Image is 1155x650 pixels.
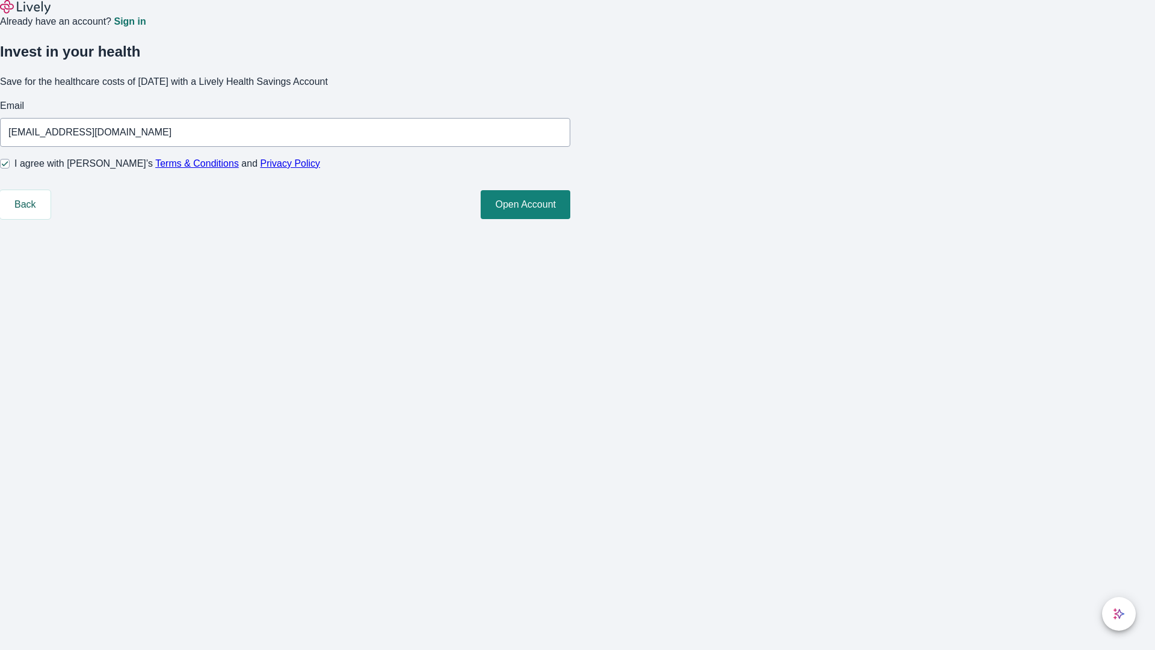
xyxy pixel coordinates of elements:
span: I agree with [PERSON_NAME]’s and [14,156,320,171]
a: Sign in [114,17,146,26]
a: Privacy Policy [260,158,321,169]
button: Open Account [481,190,570,219]
button: chat [1102,597,1136,631]
a: Terms & Conditions [155,158,239,169]
svg: Lively AI Assistant [1113,608,1125,620]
